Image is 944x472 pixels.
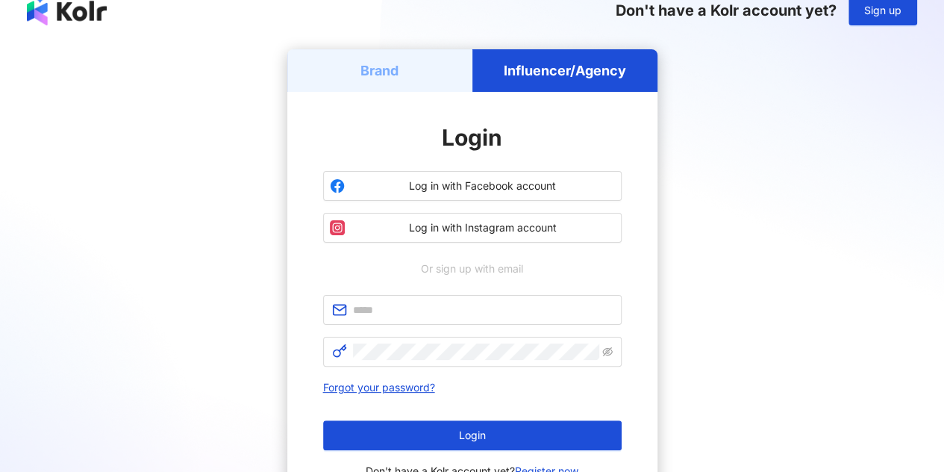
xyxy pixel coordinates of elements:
button: Log in with Facebook account [323,171,622,201]
span: Log in with Facebook account [351,178,615,193]
h5: Brand [360,61,398,80]
span: Log in with Instagram account [351,220,615,235]
span: Login [459,429,486,441]
button: Login [323,420,622,450]
h5: Influencer/Agency [504,61,626,80]
button: Log in with Instagram account [323,213,622,243]
span: Or sign up with email [410,261,534,277]
span: Sign up [864,4,901,16]
span: eye-invisible [602,347,613,357]
span: Login [442,124,502,151]
span: Don't have a Kolr account yet? [616,1,837,19]
a: Forgot your password? [323,381,435,394]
